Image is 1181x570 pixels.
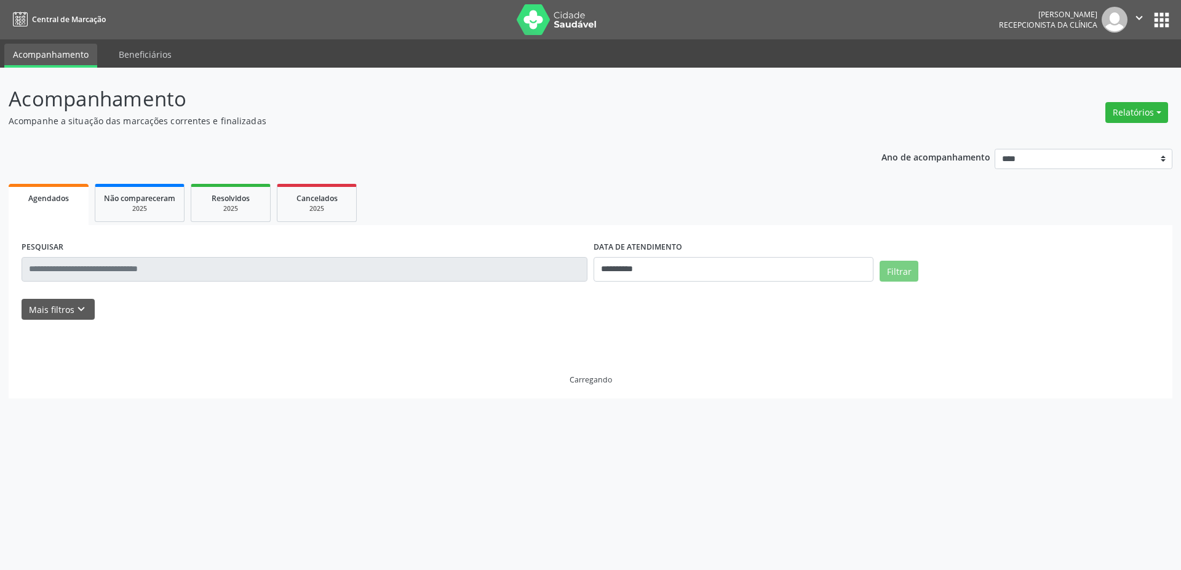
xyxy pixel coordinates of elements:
[32,14,106,25] span: Central de Marcação
[104,193,175,204] span: Não compareceram
[74,303,88,316] i: keyboard_arrow_down
[9,9,106,30] a: Central de Marcação
[9,114,823,127] p: Acompanhe a situação das marcações correntes e finalizadas
[28,193,69,204] span: Agendados
[4,44,97,68] a: Acompanhamento
[1151,9,1172,31] button: apps
[999,20,1097,30] span: Recepcionista da clínica
[1127,7,1151,33] button: 
[212,193,250,204] span: Resolvidos
[286,204,348,213] div: 2025
[22,238,63,257] label: PESQUISAR
[1102,7,1127,33] img: img
[296,193,338,204] span: Cancelados
[570,374,612,385] div: Carregando
[110,44,180,65] a: Beneficiários
[999,9,1097,20] div: [PERSON_NAME]
[1132,11,1146,25] i: 
[104,204,175,213] div: 2025
[880,261,918,282] button: Filtrar
[22,299,95,320] button: Mais filtroskeyboard_arrow_down
[200,204,261,213] div: 2025
[9,84,823,114] p: Acompanhamento
[1105,102,1168,123] button: Relatórios
[881,149,990,164] p: Ano de acompanhamento
[594,238,682,257] label: DATA DE ATENDIMENTO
